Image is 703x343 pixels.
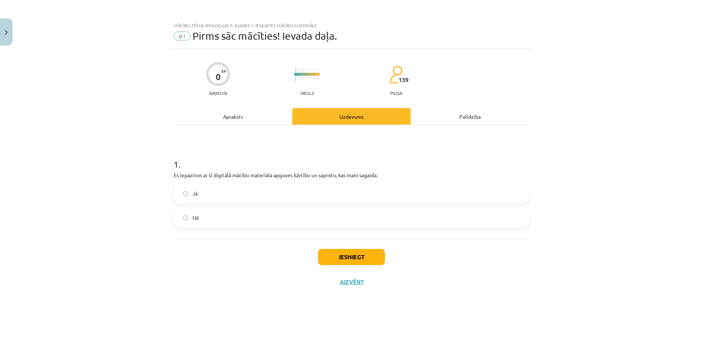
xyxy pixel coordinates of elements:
div: Palīdzība [411,108,529,125]
img: icon-close-lesson-0947bae3869378f0d4975bcd49f059093ad1ed9edebbc8119c70593378902aed.svg [5,30,8,35]
span: #1 [174,32,191,40]
span: Pirms sāc mācīties! Ievada daļa. [192,30,337,42]
img: icon-short-line-57e1e144782c952c97e751825c79c345078a6d821885a25fce030b3d8c18986b.svg [314,78,315,79]
div: Uzdevums [292,108,411,125]
button: Aizvērt [338,278,365,286]
div: Apraksts [174,108,292,125]
img: icon-short-line-57e1e144782c952c97e751825c79c345078a6d821885a25fce030b3d8c18986b.svg [310,69,311,71]
span: 139 [399,76,409,83]
span: Nē [192,214,199,222]
input: Nē [183,215,188,220]
h1: 1 . [174,146,529,169]
img: icon-short-line-57e1e144782c952c97e751825c79c345078a6d821885a25fce030b3d8c18986b.svg [299,78,300,79]
img: students-c634bb4e5e11cddfef0936a35e636f08e4e9abd3cc4e673bd6f9a4125e45ecb1.svg [389,65,402,84]
div: 0 [216,72,221,82]
span: Jā [192,190,198,197]
img: icon-short-line-57e1e144782c952c97e751825c79c345078a6d821885a25fce030b3d8c18986b.svg [299,69,300,71]
p: pilda [390,90,402,96]
p: Viegls [300,90,314,96]
button: Iesniegt [318,249,385,265]
p: Saņemsi [206,90,230,96]
img: icon-short-line-57e1e144782c952c97e751825c79c345078a6d821885a25fce030b3d8c18986b.svg [310,78,311,79]
img: icon-short-line-57e1e144782c952c97e751825c79c345078a6d821885a25fce030b3d8c18986b.svg [314,69,315,71]
img: icon-short-line-57e1e144782c952c97e751825c79c345078a6d821885a25fce030b3d8c18986b.svg [303,69,304,71]
span: XP [221,69,226,73]
input: Jā [183,191,188,196]
img: icon-short-line-57e1e144782c952c97e751825c79c345078a6d821885a25fce030b3d8c18986b.svg [303,78,304,79]
img: icon-long-line-d9ea69661e0d244f92f715978eff75569469978d946b2353a9bb055b3ed8787d.svg [296,67,296,82]
p: Es iepazinos ar šī digitālā mācību materiāla apguves kārtību un saprotu, kas mani sagaida. [174,171,529,179]
div: Mācību tēma: Bioloģijas 9. klases 1. ieskaites mācību materiāls [174,23,529,28]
